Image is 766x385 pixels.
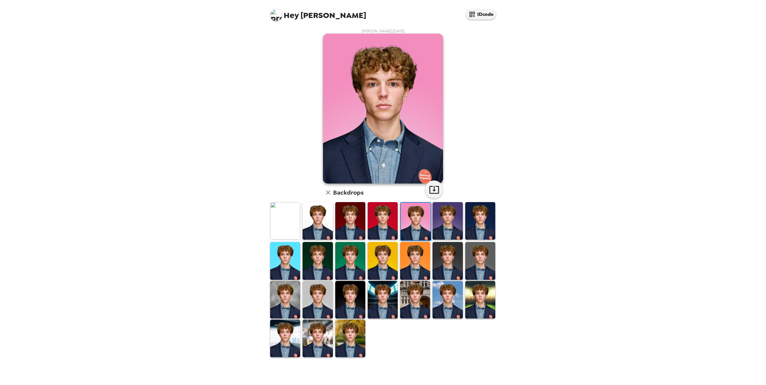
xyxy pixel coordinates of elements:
img: Original [270,202,300,240]
span: [PERSON_NAME] [270,6,366,19]
span: Hey [284,10,299,21]
img: user [323,34,443,184]
h6: Backdrops [333,188,363,197]
button: IDcode [466,9,496,19]
span: [PERSON_NAME] , [DATE] [362,28,405,34]
img: profile pic [270,9,282,21]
